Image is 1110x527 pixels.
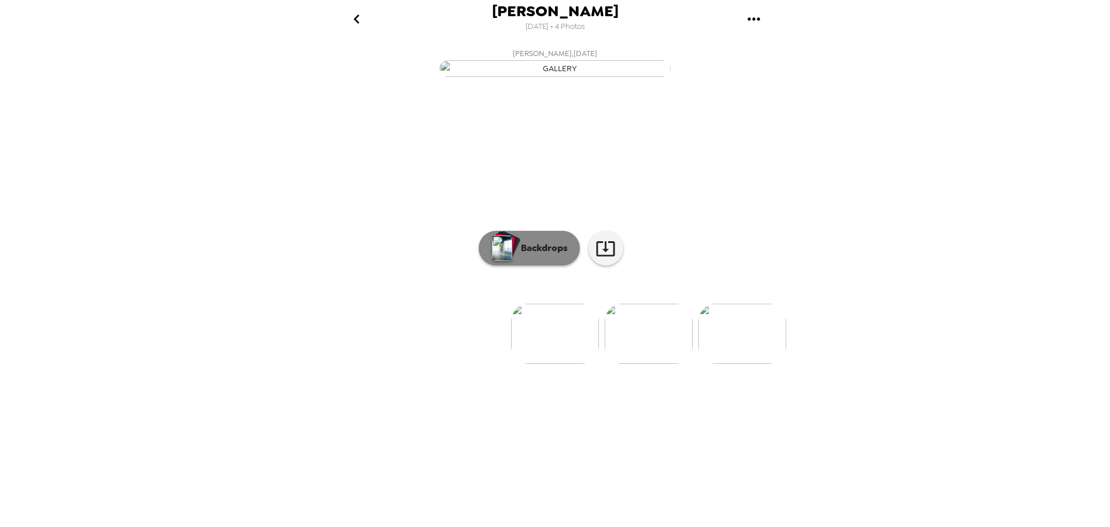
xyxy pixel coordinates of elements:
button: [PERSON_NAME],[DATE] [324,43,786,80]
img: gallery [605,304,693,364]
img: gallery [439,60,671,77]
img: gallery [698,304,786,364]
img: gallery [511,304,599,364]
span: [PERSON_NAME] [492,3,619,19]
p: Backdrops [515,241,568,255]
button: Backdrops [479,231,580,266]
span: [PERSON_NAME] , [DATE] [513,47,597,60]
span: [DATE] • 4 Photos [526,19,585,35]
